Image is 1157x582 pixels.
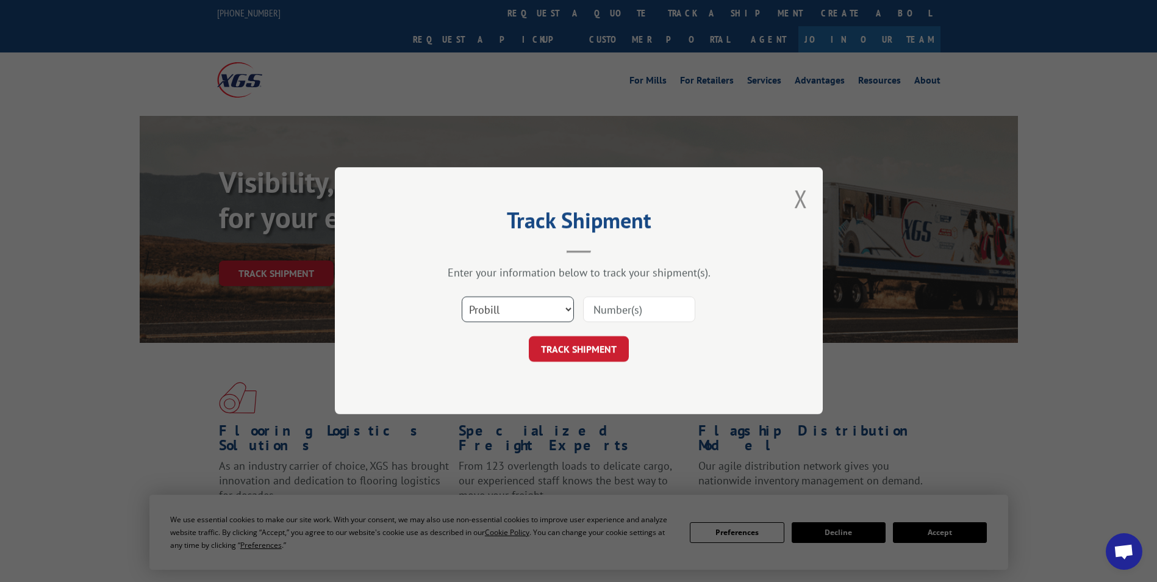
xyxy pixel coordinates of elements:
button: TRACK SHIPMENT [529,337,629,362]
input: Number(s) [583,297,695,323]
div: Open chat [1106,533,1142,570]
h2: Track Shipment [396,212,762,235]
div: Enter your information below to track your shipment(s). [396,266,762,280]
button: Close modal [794,182,808,215]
